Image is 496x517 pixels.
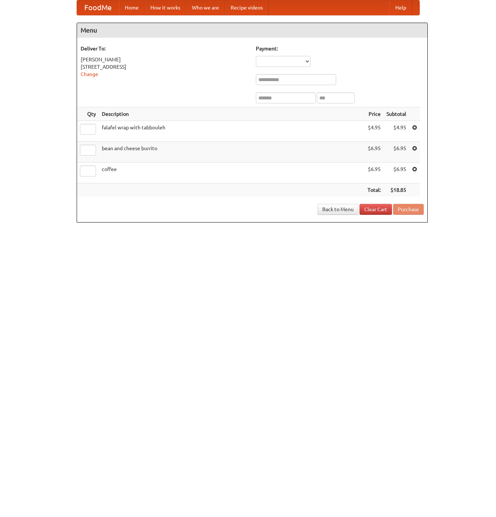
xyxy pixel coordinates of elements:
[81,56,249,63] div: [PERSON_NAME]
[384,107,409,121] th: Subtotal
[77,0,119,15] a: FoodMe
[99,142,365,163] td: bean and cheese burrito
[119,0,145,15] a: Home
[384,183,409,197] th: $18.85
[365,183,384,197] th: Total:
[318,204,358,215] a: Back to Menu
[256,45,424,52] h5: Payment:
[365,107,384,121] th: Price
[389,0,412,15] a: Help
[365,142,384,163] td: $6.95
[225,0,269,15] a: Recipe videos
[77,23,427,38] h4: Menu
[393,204,424,215] button: Purchase
[81,45,249,52] h5: Deliver To:
[99,163,365,183] td: coffee
[359,204,392,215] a: Clear Cart
[99,121,365,142] td: falafel wrap with tabbouleh
[81,63,249,71] div: [STREET_ADDRESS]
[81,71,98,77] a: Change
[365,121,384,142] td: $4.95
[384,121,409,142] td: $4.95
[99,107,365,121] th: Description
[145,0,186,15] a: How it works
[186,0,225,15] a: Who we are
[77,107,99,121] th: Qty
[384,163,409,183] td: $6.95
[365,163,384,183] td: $6.95
[384,142,409,163] td: $6.95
